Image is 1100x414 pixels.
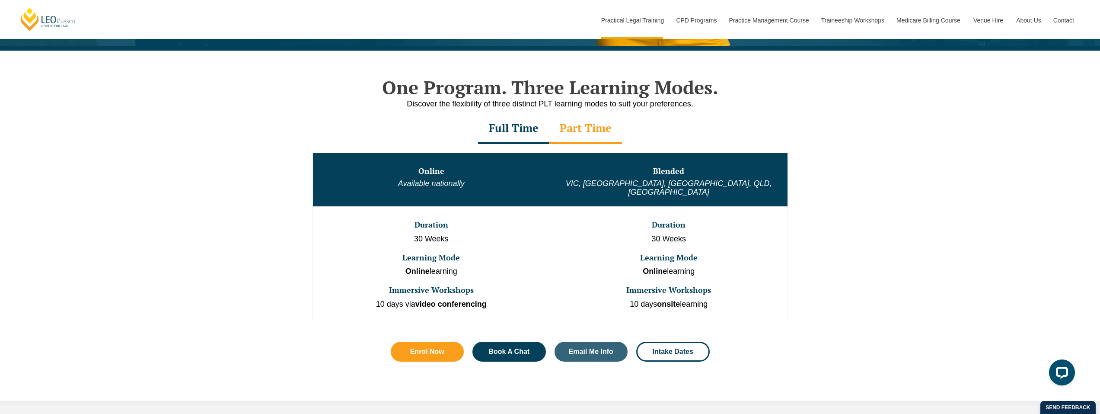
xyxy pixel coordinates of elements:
[890,2,967,39] a: Medicare Billing Course
[566,179,772,196] em: VIC, [GEOGRAPHIC_DATA], [GEOGRAPHIC_DATA], QLD, [GEOGRAPHIC_DATA]
[405,267,430,276] strong: Online
[314,167,549,176] h3: Online
[314,221,549,229] h3: Duration
[304,77,797,98] h2: One Program. Three Learning Modes.
[410,348,444,355] span: Enrol Now
[551,299,787,310] p: 10 days learning
[478,114,549,144] div: Full Time
[314,254,549,262] h3: Learning Mode
[1010,2,1047,39] a: About Us
[415,300,487,308] strong: video conferencing
[314,234,549,245] p: 30 Weeks
[314,286,549,295] h3: Immersive Workshops
[815,2,890,39] a: Traineeship Workshops
[643,267,667,276] strong: Online
[549,114,622,144] div: Part Time
[398,179,465,188] em: Available nationally
[551,167,787,176] h3: Blended
[1047,2,1081,39] a: Contact
[555,342,628,362] a: Email Me Info
[636,342,710,362] a: Intake Dates
[472,342,546,362] a: Book A Chat
[551,266,787,277] p: learning
[488,348,529,355] span: Book A Chat
[314,299,549,310] p: 10 days via
[653,348,693,355] span: Intake Dates
[670,2,722,39] a: CPD Programs
[569,348,613,355] span: Email Me Info
[595,2,670,39] a: Practical Legal Training
[967,2,1010,39] a: Venue Hire
[304,99,797,109] p: Discover the flexibility of three distinct PLT learning modes to suit your preferences.
[1042,356,1078,392] iframe: LiveChat chat widget
[314,266,549,277] p: learning
[19,7,77,32] a: [PERSON_NAME] Centre for Law
[551,254,787,262] h3: Learning Mode
[551,234,787,245] p: 30 Weeks
[723,2,815,39] a: Practice Management Course
[657,300,680,308] strong: onsite
[391,342,464,362] a: Enrol Now
[551,221,787,229] h3: Duration
[551,286,787,295] h3: Immersive Workshops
